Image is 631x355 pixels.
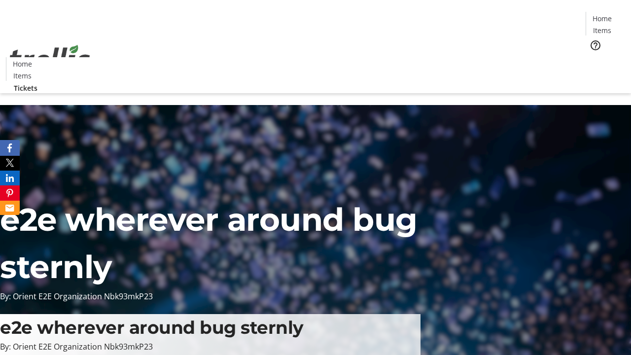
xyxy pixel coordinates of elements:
button: Help [586,35,605,55]
span: Home [593,13,612,24]
a: Items [6,71,38,81]
span: Home [13,59,32,69]
span: Items [593,25,611,35]
span: Items [13,71,32,81]
a: Tickets [586,57,625,68]
span: Tickets [14,83,37,93]
a: Tickets [6,83,45,93]
img: Orient E2E Organization Nbk93mkP23's Logo [6,34,94,83]
span: Tickets [594,57,617,68]
a: Items [586,25,618,35]
a: Home [586,13,618,24]
a: Home [6,59,38,69]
